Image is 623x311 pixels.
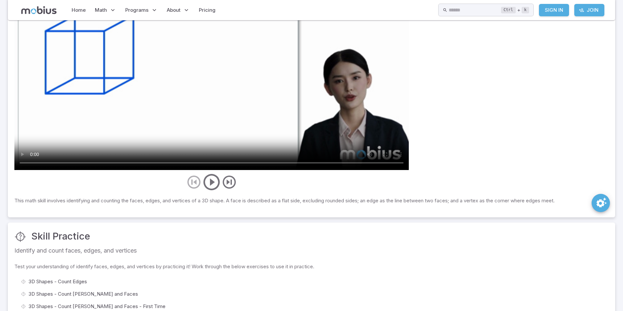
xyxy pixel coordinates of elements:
a: 3D Shapes - Count Edges [14,275,609,288]
kbd: Ctrl [501,7,516,13]
span: 3D Shapes - Count [PERSON_NAME] and Faces - First Time [28,303,603,310]
a: Join [574,4,604,16]
a: 3D Shapes - Count [PERSON_NAME] and Faces [14,288,609,300]
span: 3D Shapes - Count Edges [28,278,603,285]
p: This math skill involves identifying and counting the faces, edges, and vertices of a 3D shape. A... [14,192,609,204]
a: Pricing [197,3,217,18]
p: Test your understanding of identify faces, edges, and vertices by practicing it! Work through the... [14,263,609,273]
p: Identify and count faces, edges, and vertices [14,246,609,255]
div: + [501,6,529,14]
button: SpeedDial teaching preferences [592,194,610,212]
button: next [221,174,237,190]
span: Math [95,7,107,14]
span: Programs [125,7,148,14]
span: 3D Shapes - Count [PERSON_NAME] and Faces [28,290,603,298]
kbd: k [522,7,529,13]
h3: Skill Practice [31,229,90,243]
button: play/pause/restart [202,172,221,192]
span: About [167,7,181,14]
a: Sign In [539,4,569,16]
a: Home [70,3,88,18]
